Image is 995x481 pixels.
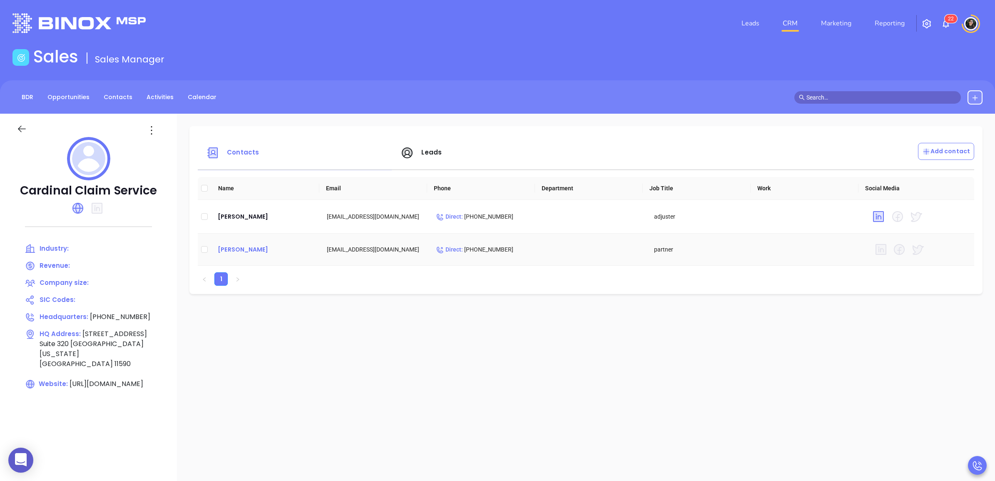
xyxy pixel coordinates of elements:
h1: Sales [33,47,78,67]
p: [PHONE_NUMBER] [436,212,532,221]
span: Leads [421,148,442,157]
a: Calendar [183,90,221,104]
span: 2 [948,16,951,22]
a: [PERSON_NAME] [218,244,313,254]
li: Previous Page [198,272,211,286]
li: 1 [214,272,228,286]
p: Cardinal Claim Service [17,183,160,198]
button: right [231,272,244,286]
span: Website: [25,379,68,388]
span: [STREET_ADDRESS] Suite 320 [GEOGRAPHIC_DATA] [US_STATE] [GEOGRAPHIC_DATA] 11590 [40,329,147,369]
img: profile logo [67,137,110,180]
span: SIC Codes: [40,295,75,304]
a: Opportunities [42,90,95,104]
a: Marketing [818,15,855,32]
span: Headquarters: [40,312,88,321]
th: Work [751,177,858,200]
td: [EMAIL_ADDRESS][DOMAIN_NAME] [320,234,429,266]
span: left [202,277,207,282]
th: Phone [427,177,535,200]
span: right [235,277,240,282]
td: adjuster [647,200,756,234]
a: 1 [215,273,227,285]
a: Contacts [99,90,137,104]
td: partner [647,234,756,266]
sup: 22 [945,15,957,23]
span: 2 [951,16,954,22]
a: [PERSON_NAME] [218,212,313,222]
span: Industry: [40,244,69,253]
li: Next Page [231,272,244,286]
p: Add contact [922,147,970,156]
span: Direct : [436,246,463,253]
a: BDR [17,90,38,104]
img: iconNotification [941,19,951,29]
input: Search… [806,93,956,102]
img: user [964,17,978,30]
th: Name [211,177,319,200]
span: HQ Address: [40,329,81,338]
span: search [799,95,805,100]
th: Department [535,177,643,200]
th: Job Title [643,177,751,200]
span: Sales Manager [95,53,164,66]
span: Contacts [227,148,259,157]
button: left [198,272,211,286]
a: Reporting [871,15,908,32]
td: [EMAIL_ADDRESS][DOMAIN_NAME] [320,200,429,234]
img: iconSetting [922,19,932,29]
p: [PHONE_NUMBER] [436,245,532,254]
span: Company size: [40,278,89,287]
a: Leads [738,15,763,32]
a: Activities [142,90,179,104]
span: Revenue: [40,261,70,270]
a: CRM [779,15,801,32]
span: [URL][DOMAIN_NAME] [70,379,143,389]
th: Email [319,177,427,200]
th: Social Media [858,177,966,200]
span: Direct : [436,213,463,220]
span: [PHONE_NUMBER] [90,312,150,321]
img: logo [12,13,146,33]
